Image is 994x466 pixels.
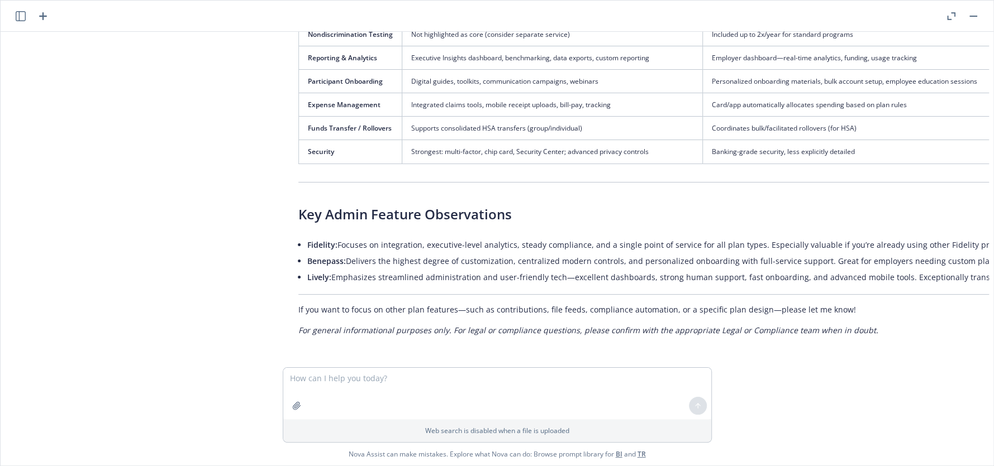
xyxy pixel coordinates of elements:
span: Lively: [307,272,331,282]
p: Web search is disabled when a file is uploaded [290,426,705,435]
td: Executive Insights dashboard, benchmarking, data exports, custom reporting [402,46,702,69]
td: Digital guides, toolkits, communication campaigns, webinars [402,69,702,93]
td: Supports consolidated HSA transfers (group/individual) [402,117,702,140]
a: TR [638,449,646,459]
span: Reporting & Analytics [308,53,377,63]
em: For general informational purposes only. For legal or compliance questions, please confirm with t... [298,325,878,335]
td: Not highlighted as core (consider separate service) [402,22,702,46]
span: Benepass: [307,256,346,266]
span: Nondiscrimination Testing [308,30,393,39]
span: Expense Management [308,100,381,109]
td: Strongest: multi-factor, chip card, Security Center; advanced privacy controls [402,140,702,164]
span: Funds Transfer / Rollovers [308,123,392,133]
td: Integrated claims tools, mobile receipt uploads, bill-pay, tracking [402,93,702,117]
a: BI [616,449,622,459]
span: Nova Assist can make mistakes. Explore what Nova can do: Browse prompt library for and [349,443,646,465]
span: Participant Onboarding [308,76,383,86]
span: Security [308,147,334,156]
span: Fidelity: [307,239,337,250]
